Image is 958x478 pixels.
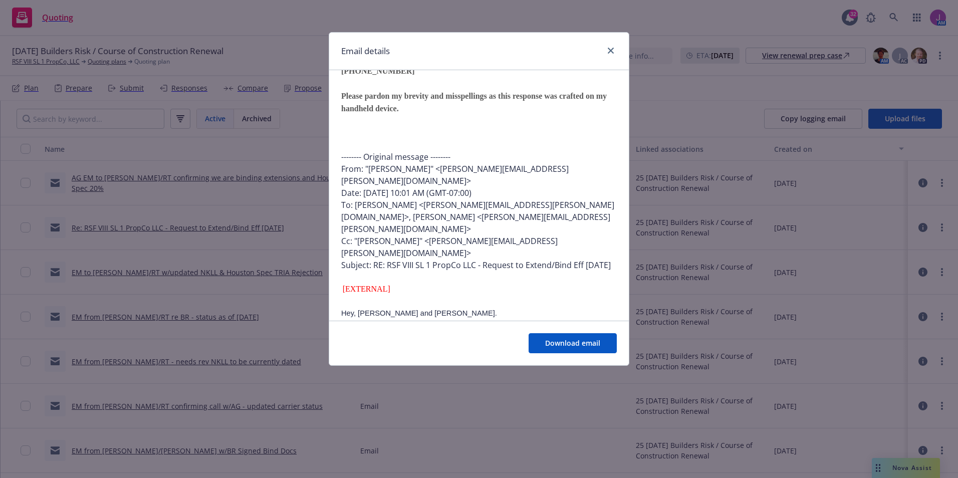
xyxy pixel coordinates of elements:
span: Hey, [PERSON_NAME] and [PERSON_NAME]. [341,309,497,317]
div: From: "[PERSON_NAME]" <[PERSON_NAME][EMAIL_ADDRESS][PERSON_NAME][DOMAIN_NAME]> [341,163,617,187]
div: Subject: RE: RSF VIII SL 1 PropCo LLC - Request to Extend/Bind Eff [DATE] [341,259,617,271]
span: Download email [545,338,600,348]
font: [PHONE_NUMBER] [341,67,415,75]
div: [EXTERNAL] [341,283,617,295]
div: -------- Original message -------- [341,151,617,163]
button: Download email [529,333,617,353]
div: To: [PERSON_NAME] <[PERSON_NAME][EMAIL_ADDRESS][PERSON_NAME][DOMAIN_NAME]>, [PERSON_NAME] <[PERSO... [341,199,617,235]
font: Please pardon my brevity and misspellings as this response was crafted on my handheld device. [341,92,607,113]
h1: Email details [341,45,390,58]
div: Cc: "[PERSON_NAME]" <[PERSON_NAME][EMAIL_ADDRESS][PERSON_NAME][DOMAIN_NAME]> [341,235,617,259]
a: close [605,45,617,57]
div: Date: [DATE] 10:01 AM (GMT-07:00) [341,187,617,199]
